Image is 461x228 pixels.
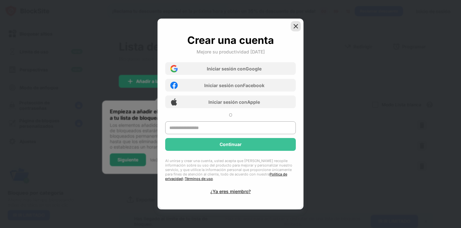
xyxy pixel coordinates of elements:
font: Al unirse y crear una cuenta, usted acepta que [PERSON_NAME] recopile información sobre su uso de... [165,159,292,176]
font: Iniciar sesión con [207,66,246,71]
font: Continuar [220,142,242,147]
a: Política de privacidad [165,172,287,181]
font: Facebook [243,83,264,88]
font: Mejore su productividad [DATE] [197,49,265,54]
font: Apple [247,99,260,105]
font: ¿Ya eres miembro? [210,189,251,194]
font: Google [246,66,262,71]
img: facebook-icon.png [170,82,178,89]
font: Iniciar sesión con [204,83,243,88]
font: Iniciar sesión con [208,99,247,105]
img: google-icon.png [170,65,178,72]
img: apple-icon.png [170,98,178,106]
font: Crear una cuenta [187,34,274,46]
font: O [229,112,232,118]
a: Términos de uso [185,176,213,181]
font: y [183,176,185,181]
font: . [213,176,214,181]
